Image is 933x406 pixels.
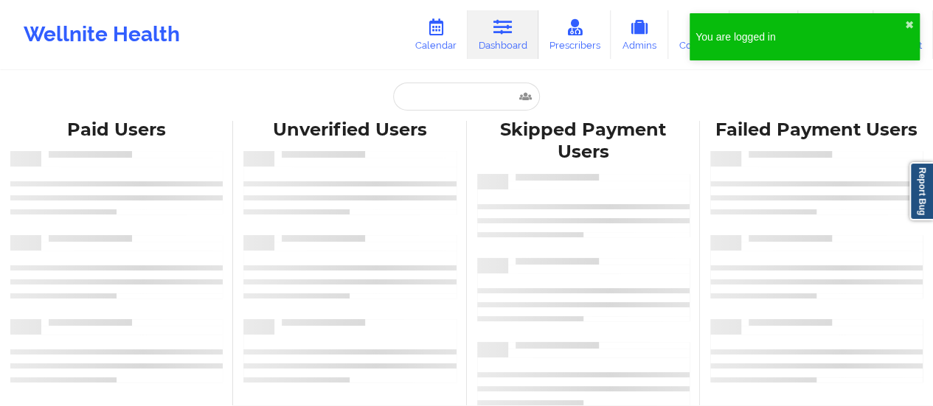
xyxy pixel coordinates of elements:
a: Report Bug [909,162,933,220]
div: Failed Payment Users [710,119,923,141]
a: Dashboard [468,10,538,59]
div: Paid Users [10,119,223,141]
a: Admins [611,10,668,59]
a: Coaches [668,10,729,59]
a: Prescribers [538,10,611,59]
div: Skipped Payment Users [477,119,690,164]
div: You are logged in [696,29,905,44]
button: close [905,19,914,31]
div: Unverified Users [243,119,456,141]
a: Calendar [404,10,468,59]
